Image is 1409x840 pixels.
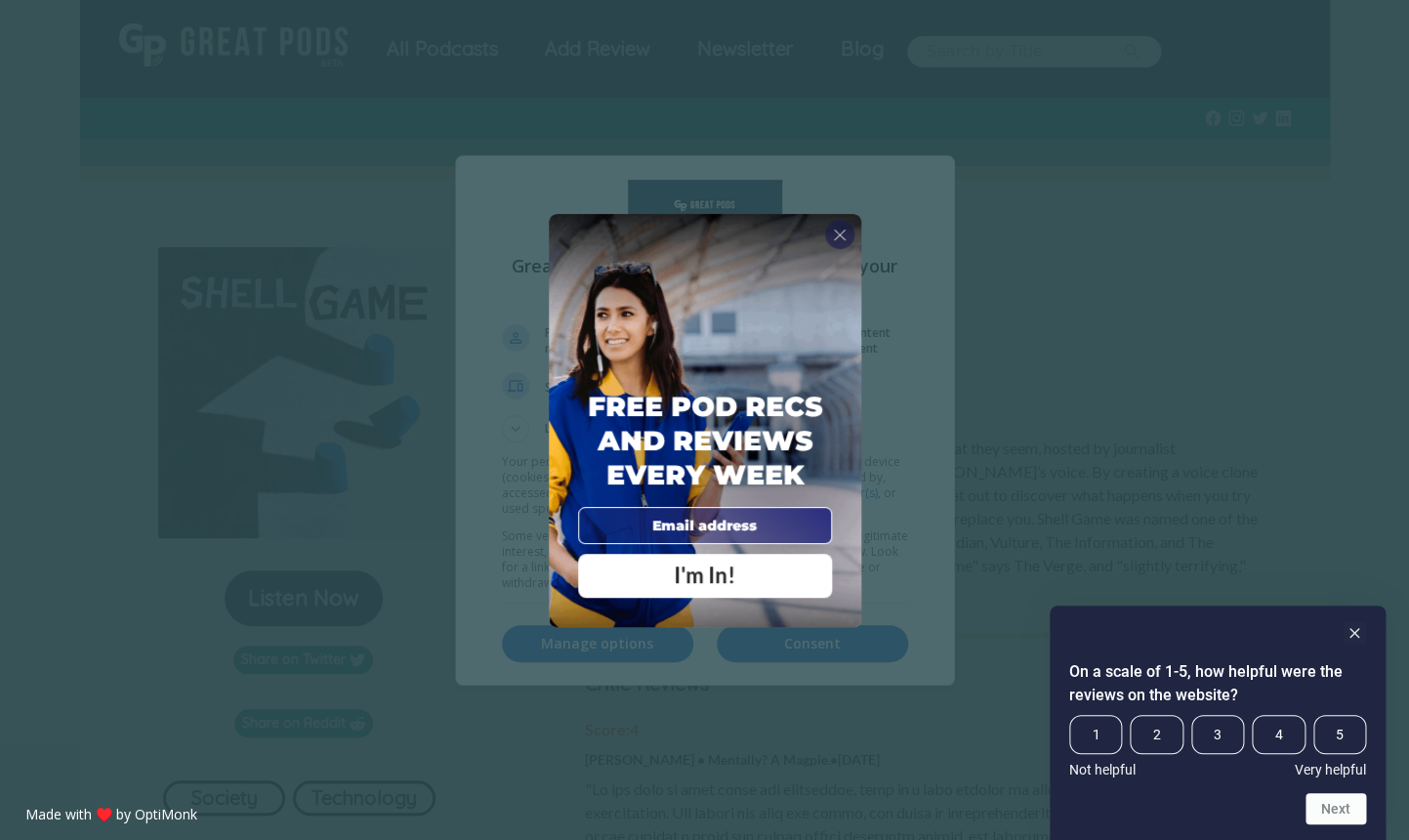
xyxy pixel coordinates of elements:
[25,805,197,823] a: Made with ♥️ by OptiMonk
[1191,715,1244,754] span: 3
[1069,660,1366,707] h2: On a scale of 1-5, how helpful were the reviews on the website? Select an option from 1 to 5, wit...
[1305,793,1366,824] button: Next question
[1130,715,1182,754] span: 2
[1343,621,1366,645] button: Hide survey
[833,225,847,244] span: X
[1069,715,1122,754] span: 1
[1069,762,1136,777] span: Not helpful
[674,562,735,588] span: I'm In!
[578,507,832,544] input: Email address
[1069,715,1366,777] div: On a scale of 1-5, how helpful were the reviews on the website? Select an option from 1 to 5, wit...
[1313,715,1366,754] span: 5
[1069,621,1366,824] div: On a scale of 1-5, how helpful were the reviews on the website? Select an option from 1 to 5, wit...
[1295,762,1366,777] span: Very helpful
[588,390,822,491] span: Free Pod Recs and Reviews every week
[1252,715,1305,754] span: 4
